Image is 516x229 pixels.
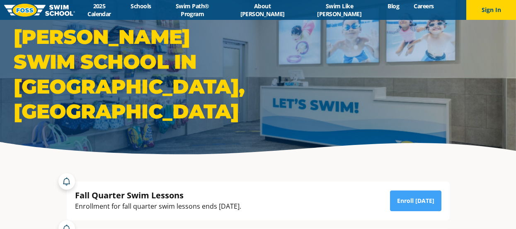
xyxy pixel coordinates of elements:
[124,2,158,10] a: Schools
[14,24,254,124] h1: [PERSON_NAME] Swim School in [GEOGRAPHIC_DATA], [GEOGRAPHIC_DATA]
[75,201,241,212] div: Enrollment for fall quarter swim lessons ends [DATE].
[380,2,407,10] a: Blog
[298,2,380,18] a: Swim Like [PERSON_NAME]
[75,190,241,201] div: Fall Quarter Swim Lessons
[390,190,441,211] a: Enroll [DATE]
[158,2,226,18] a: Swim Path® Program
[75,2,124,18] a: 2025 Calendar
[226,2,298,18] a: About [PERSON_NAME]
[407,2,441,10] a: Careers
[4,4,75,17] img: FOSS Swim School Logo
